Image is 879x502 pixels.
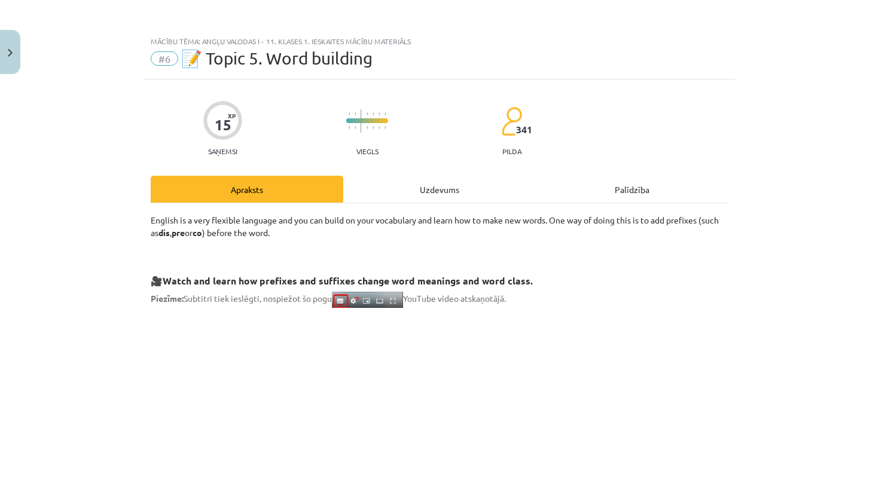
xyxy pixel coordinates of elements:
img: icon-short-line-57e1e144782c952c97e751825c79c345078a6d821885a25fce030b3d8c18986b.svg [349,126,350,129]
img: icon-short-line-57e1e144782c952c97e751825c79c345078a6d821885a25fce030b3d8c18986b.svg [367,126,368,129]
img: icon-short-line-57e1e144782c952c97e751825c79c345078a6d821885a25fce030b3d8c18986b.svg [384,126,386,129]
img: icon-short-line-57e1e144782c952c97e751825c79c345078a6d821885a25fce030b3d8c18986b.svg [367,112,368,115]
img: icon-short-line-57e1e144782c952c97e751825c79c345078a6d821885a25fce030b3d8c18986b.svg [355,112,356,115]
img: icon-short-line-57e1e144782c952c97e751825c79c345078a6d821885a25fce030b3d8c18986b.svg [373,112,374,115]
b: co [193,227,202,238]
h3: 🎥 [151,266,728,288]
div: Uzdevums [343,176,536,203]
span: 341 [516,124,532,135]
span: Subtitri tiek ieslēgti, nospiežot šo pogu YouTube video atskaņotājā. [151,293,506,304]
b: dis [158,227,170,238]
img: students-c634bb4e5e11cddfef0936a35e636f08e4e9abd3cc4e673bd6f9a4125e45ecb1.svg [501,106,522,136]
p: Viegls [356,147,379,155]
strong: Watch and learn how prefixes and suffixes change word meanings and word class. [163,274,533,287]
p: English is a very flexible language and you can build on your vocabulary and learn how to make ne... [151,214,728,239]
b: pre [172,227,185,238]
span: #6 [151,51,178,66]
p: Saņemsi [203,147,242,155]
img: icon-close-lesson-0947bae3869378f0d4975bcd49f059093ad1ed9edebbc8119c70593378902aed.svg [8,49,13,57]
p: pilda [502,147,521,155]
div: Palīdzība [536,176,728,203]
img: icon-short-line-57e1e144782c952c97e751825c79c345078a6d821885a25fce030b3d8c18986b.svg [355,126,356,129]
img: icon-short-line-57e1e144782c952c97e751825c79c345078a6d821885a25fce030b3d8c18986b.svg [379,126,380,129]
img: icon-short-line-57e1e144782c952c97e751825c79c345078a6d821885a25fce030b3d8c18986b.svg [379,112,380,115]
img: icon-short-line-57e1e144782c952c97e751825c79c345078a6d821885a25fce030b3d8c18986b.svg [349,112,350,115]
img: icon-long-line-d9ea69661e0d244f92f715978eff75569469978d946b2353a9bb055b3ed8787d.svg [361,109,362,133]
div: Mācību tēma: Angļu valodas i - 11. klases 1. ieskaites mācību materiāls [151,37,728,45]
img: icon-short-line-57e1e144782c952c97e751825c79c345078a6d821885a25fce030b3d8c18986b.svg [373,126,374,129]
div: Apraksts [151,176,343,203]
span: 📝 Topic 5. Word building [181,48,373,68]
img: icon-short-line-57e1e144782c952c97e751825c79c345078a6d821885a25fce030b3d8c18986b.svg [384,112,386,115]
div: 15 [215,117,231,133]
span: XP [228,112,236,119]
strong: Piezīme: [151,293,184,304]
